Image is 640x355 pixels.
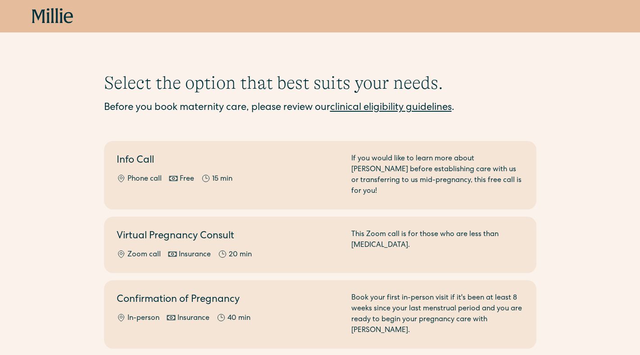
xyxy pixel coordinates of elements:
[351,154,524,197] div: If you would like to learn more about [PERSON_NAME] before establishing care with us or transferr...
[104,72,536,94] h1: Select the option that best suits your needs.
[330,103,452,113] a: clinical eligibility guidelines
[127,313,159,324] div: In-person
[117,154,340,168] h2: Info Call
[104,141,536,209] a: Info CallPhone callFree15 minIf you would like to learn more about [PERSON_NAME] before establish...
[127,174,162,185] div: Phone call
[104,101,536,116] div: Before you book maternity care, please review our .
[117,229,340,244] h2: Virtual Pregnancy Consult
[351,293,524,336] div: Book your first in-person visit if it's been at least 8 weeks since your last menstrual period an...
[104,280,536,349] a: Confirmation of PregnancyIn-personInsurance40 minBook your first in-person visit if it's been at ...
[127,250,161,260] div: Zoom call
[177,313,209,324] div: Insurance
[227,313,250,324] div: 40 min
[179,250,211,260] div: Insurance
[229,250,252,260] div: 20 min
[104,217,536,273] a: Virtual Pregnancy ConsultZoom callInsurance20 minThis Zoom call is for those who are less than [M...
[351,229,524,260] div: This Zoom call is for those who are less than [MEDICAL_DATA].
[180,174,194,185] div: Free
[212,174,232,185] div: 15 min
[117,293,340,308] h2: Confirmation of Pregnancy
